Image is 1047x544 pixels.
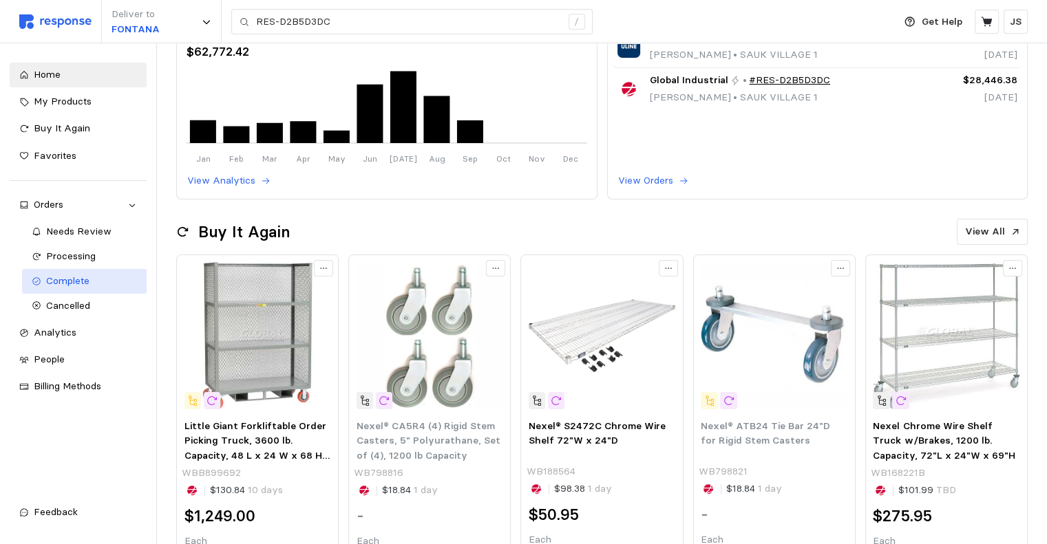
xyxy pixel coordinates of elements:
span: Global Industrial [650,73,728,88]
p: $101.99 [898,483,956,498]
span: • [731,91,740,103]
span: 1 day [411,483,438,496]
button: View All [957,219,1028,245]
img: svg%3e [19,14,92,29]
p: WB798816 [354,466,403,481]
h2: Buy It Again [198,221,290,243]
button: Get Help [896,9,971,35]
span: Little Giant Forkliftable Order Picking Truck, 3600 lb. Capacity, 48 L x 24 W x 68 H, [PERSON_NAME] [184,420,330,477]
p: JS [1010,14,1022,30]
span: Processing [46,250,96,262]
span: 10 days [245,483,283,496]
tspan: [DATE] [390,153,417,164]
span: Billing Methods [34,380,101,392]
p: WB798821 [699,464,748,479]
p: $98.38 [554,481,612,497]
a: Favorites [10,144,147,168]
p: $18.84 [382,483,438,498]
p: $18.84 [726,481,782,497]
tspan: Oct [496,153,511,164]
span: People [34,353,65,365]
p: Deliver to [112,7,160,22]
img: 32181673.webp [701,262,847,409]
a: Needs Review [22,219,147,244]
tspan: Mar [262,153,277,164]
p: $28,446.38 [924,73,1017,88]
span: Buy It Again [34,122,90,134]
p: FONTANA [112,22,160,37]
p: [DATE] [924,90,1017,105]
tspan: Apr [296,153,310,164]
h2: - [357,505,364,527]
a: Analytics [10,320,147,345]
h2: - [701,504,708,525]
p: WB188564 [526,464,575,479]
span: 1 day [755,482,782,494]
img: 188564.webp [529,262,675,409]
span: Favorites [34,149,76,162]
tspan: Sep [463,153,478,164]
p: [PERSON_NAME] SAUK VILLAGE 1 [650,90,831,105]
a: Buy It Again [10,116,147,141]
p: View Analytics [187,173,255,188]
div: Orders [34,197,123,213]
a: Complete [22,269,147,294]
button: View Orders [617,173,689,189]
p: WB168221B [871,466,925,481]
div: $62,772.42 [187,43,586,61]
span: 1 day [585,482,612,494]
tspan: Aug [429,153,445,164]
a: My Products [10,89,147,114]
a: Cancelled [22,294,147,318]
button: View Analytics [187,173,271,189]
tspan: Feb [229,153,244,164]
a: Billing Methods [10,374,147,399]
span: Complete [46,274,89,287]
p: • [743,73,747,88]
span: Analytics [34,326,76,338]
a: People [10,347,147,372]
span: Needs Review [46,225,112,237]
span: Nexel® S2472C Chrome Wire Shelf 72"W x 24"D [529,420,666,447]
button: Feedback [10,500,147,525]
tspan: Jan [196,153,211,164]
p: Get Help [922,14,962,30]
button: JS [1004,10,1028,34]
span: • [731,48,740,61]
tspan: Nov [529,153,545,164]
p: [DATE] [924,47,1017,63]
p: $130.84 [210,483,283,498]
tspan: Dec [563,153,578,164]
p: View All [965,224,1005,239]
img: Global Industrial [617,78,640,100]
span: My Products [34,95,92,107]
span: Nexel® CA5R4 (4) Rigid Stem Casters, 5" Polyurathane, Set of (4), 1200 lb Capacity [357,420,500,461]
p: [PERSON_NAME] SAUK VILLAGE 1 [650,47,818,63]
tspan: Jun [363,153,377,164]
a: Processing [22,244,147,269]
span: Cancelled [46,299,90,312]
img: nxlate72x24x63truck.jpg [873,262,1019,409]
a: Home [10,63,147,87]
span: Feedback [34,505,78,518]
span: TBD [933,483,956,496]
a: #RES-D2B5D3DC [749,73,830,88]
a: Orders [10,193,147,217]
img: ULINE [617,35,640,58]
span: Home [34,68,61,80]
span: Nexel Chrome Wire Shelf Truck w/Brakes, 1200 lb. Capacity, 72"L x 24"W x 69"H [873,420,1015,461]
tspan: May [328,153,346,164]
h2: $50.95 [529,504,579,525]
span: Nexel® ATB24 Tie Bar 24"D for Rigid Stem Casters [701,420,830,447]
p: View Orders [618,173,673,188]
input: Search for a product name or SKU [256,10,561,34]
p: WBB899692 [182,466,241,481]
h2: $1,249.00 [184,505,255,527]
img: LTT_T3-2448-6PYFP60.webp [184,262,331,409]
div: / [569,14,585,30]
h2: $275.95 [873,505,931,527]
img: 798816A.webp [357,262,503,409]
